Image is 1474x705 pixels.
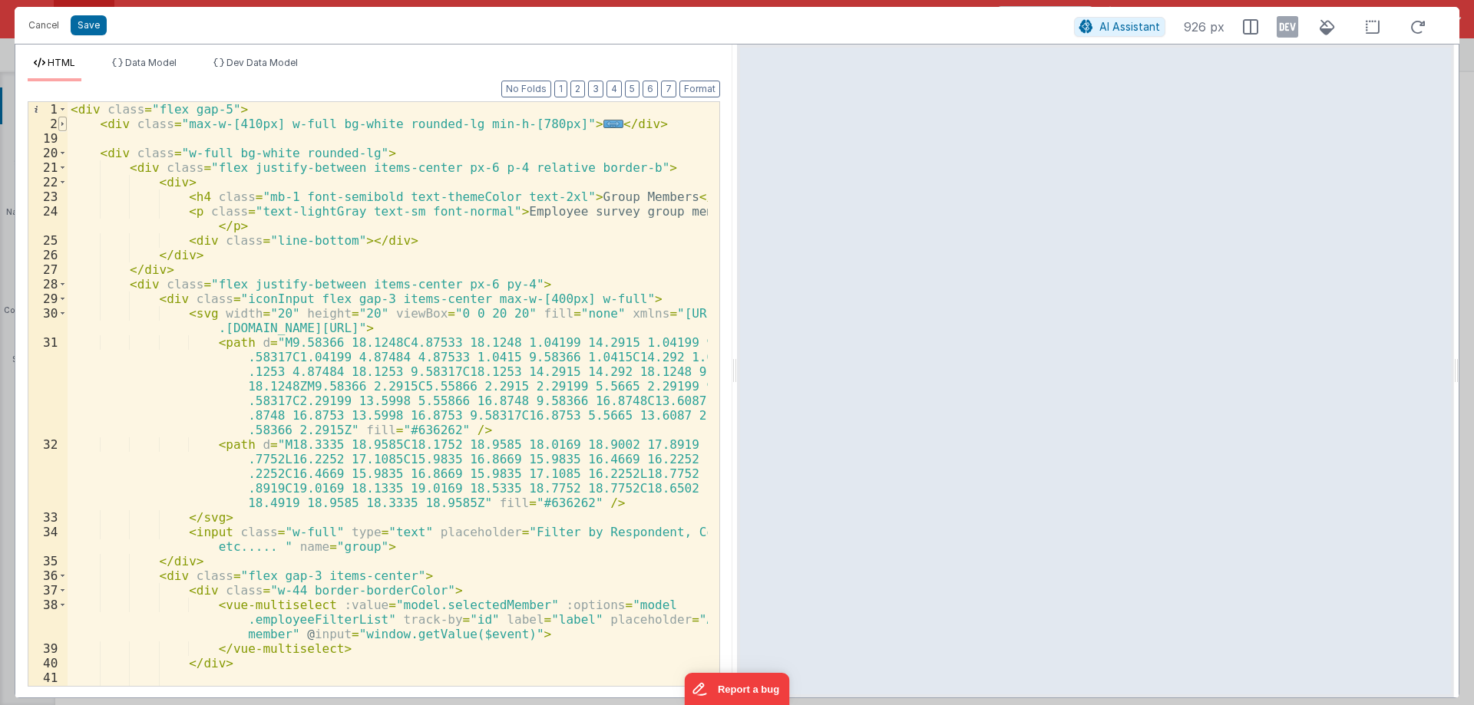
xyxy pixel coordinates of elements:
[28,598,68,641] div: 38
[28,189,68,204] div: 23
[28,233,68,248] div: 25
[625,81,640,97] button: 5
[48,57,75,68] span: HTML
[28,510,68,525] div: 33
[28,175,68,189] div: 22
[28,248,68,262] div: 26
[28,131,68,146] div: 19
[28,437,68,510] div: 32
[679,81,720,97] button: Format
[1184,18,1224,36] span: 926 px
[685,673,790,705] iframe: Marker.io feedback button
[28,335,68,437] div: 31
[28,583,68,598] div: 37
[606,81,622,97] button: 4
[28,568,68,583] div: 36
[28,670,68,685] div: 41
[28,525,68,554] div: 34
[28,117,68,131] div: 2
[28,292,68,306] div: 29
[28,656,68,670] div: 40
[28,306,68,335] div: 30
[28,277,68,292] div: 28
[28,262,68,277] div: 27
[28,146,68,160] div: 20
[1099,20,1160,33] span: AI Assistant
[588,81,603,97] button: 3
[125,57,177,68] span: Data Model
[71,15,107,35] button: Save
[226,57,298,68] span: Dev Data Model
[1074,17,1165,37] button: AI Assistant
[501,81,551,97] button: No Folds
[28,641,68,656] div: 39
[28,160,68,175] div: 21
[28,102,68,117] div: 1
[28,554,68,568] div: 35
[21,15,67,36] button: Cancel
[28,685,68,700] div: 42
[643,81,658,97] button: 6
[28,204,68,233] div: 24
[603,120,623,128] span: ...
[554,81,567,97] button: 1
[661,81,676,97] button: 7
[570,81,585,97] button: 2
